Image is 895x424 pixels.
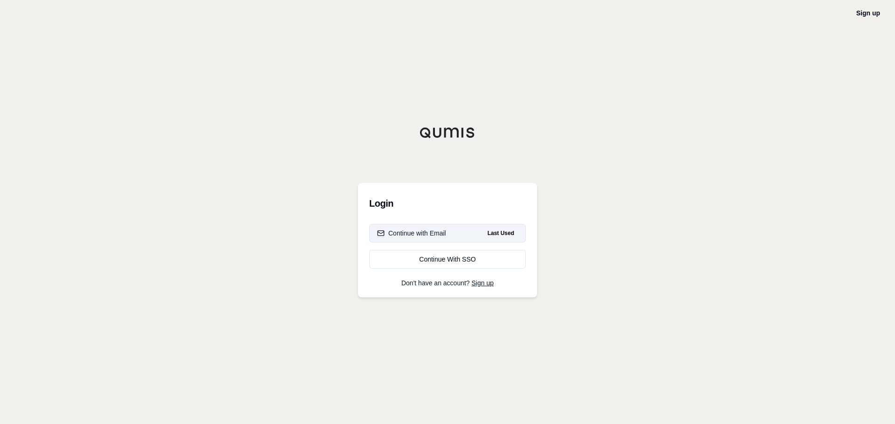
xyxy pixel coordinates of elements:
[377,255,518,264] div: Continue With SSO
[369,280,526,286] p: Don't have an account?
[369,194,526,213] h3: Login
[369,250,526,269] a: Continue With SSO
[377,229,446,238] div: Continue with Email
[856,9,880,17] a: Sign up
[484,228,518,239] span: Last Used
[369,224,526,242] button: Continue with EmailLast Used
[420,127,475,138] img: Qumis
[472,279,494,287] a: Sign up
